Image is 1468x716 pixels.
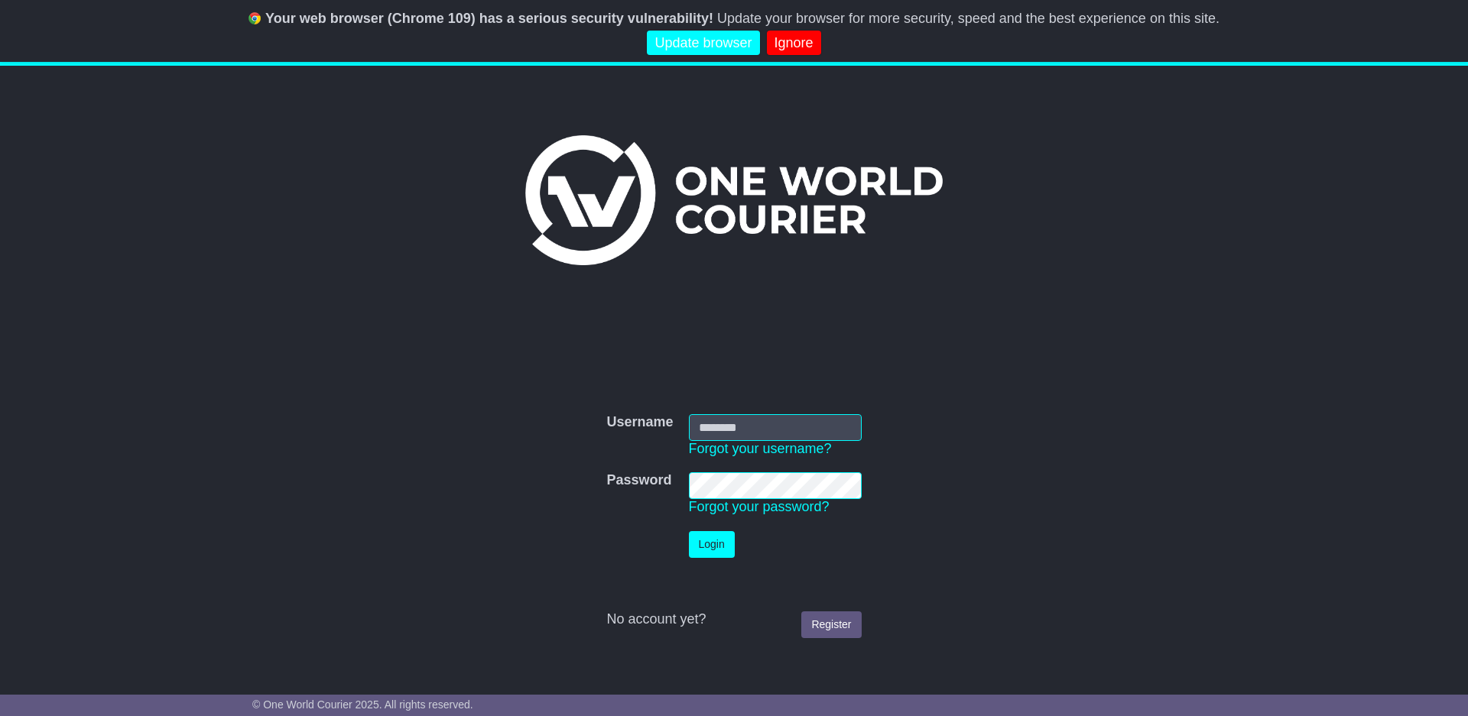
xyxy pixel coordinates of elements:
[689,531,735,558] button: Login
[525,135,943,265] img: One World
[252,698,473,711] span: © One World Courier 2025. All rights reserved.
[606,611,861,628] div: No account yet?
[265,11,713,26] b: Your web browser (Chrome 109) has a serious security vulnerability!
[647,31,759,56] a: Update browser
[767,31,821,56] a: Ignore
[606,472,671,489] label: Password
[689,441,832,456] a: Forgot your username?
[606,414,673,431] label: Username
[801,611,861,638] a: Register
[689,499,830,514] a: Forgot your password?
[717,11,1220,26] span: Update your browser for more security, speed and the best experience on this site.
